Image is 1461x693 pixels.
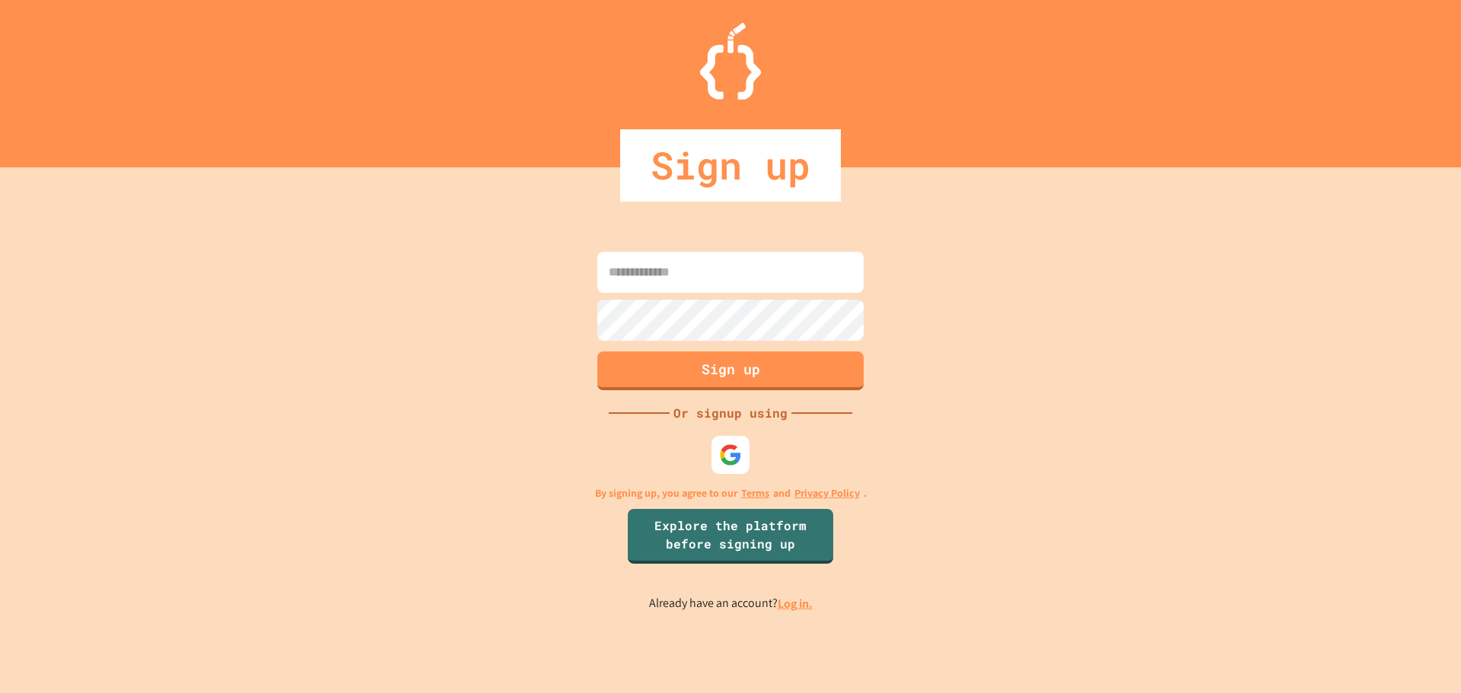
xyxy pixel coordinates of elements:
[597,351,864,390] button: Sign up
[1335,566,1446,631] iframe: chat widget
[649,594,813,613] p: Already have an account?
[1397,632,1446,678] iframe: chat widget
[628,509,833,564] a: Explore the platform before signing up
[719,443,742,466] img: google-icon.svg
[670,404,791,422] div: Or signup using
[595,485,867,501] p: By signing up, you agree to our and .
[620,129,841,202] div: Sign up
[700,23,761,100] img: Logo.svg
[741,485,769,501] a: Terms
[778,596,813,612] a: Log in.
[794,485,860,501] a: Privacy Policy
